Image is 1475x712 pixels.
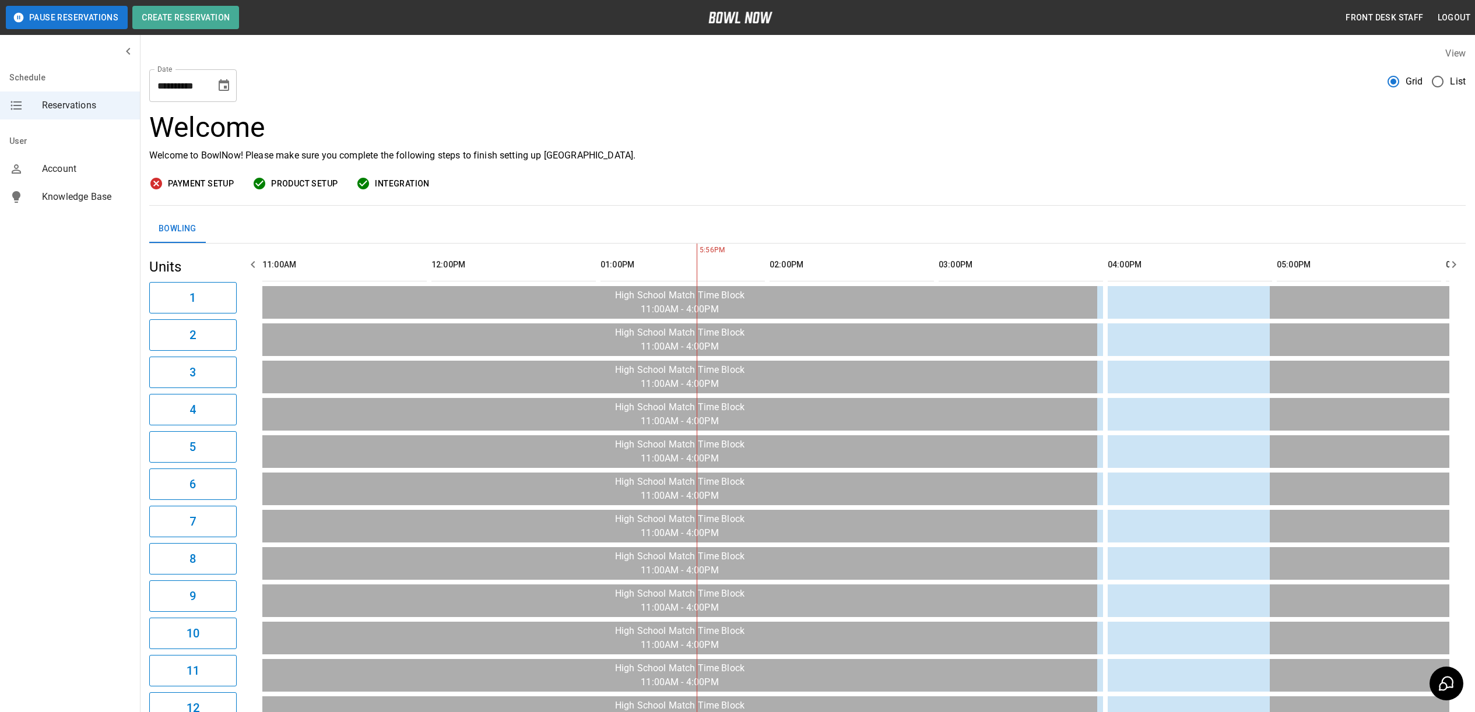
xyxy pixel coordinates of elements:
span: 5:56PM [697,245,700,256]
button: 11 [149,655,237,686]
span: Grid [1406,75,1423,89]
span: Reservations [42,98,131,112]
span: Product Setup [271,177,338,191]
button: 10 [149,618,237,649]
span: Knowledge Base [42,190,131,204]
div: inventory tabs [149,215,1466,243]
button: Logout [1433,7,1475,29]
button: Choose date, selected date is Oct 4, 2025 [212,74,236,97]
th: 03:00PM [939,248,1103,281]
button: 3 [149,357,237,388]
button: 8 [149,543,237,574]
h6: 6 [189,475,196,494]
h6: 8 [189,549,196,568]
h6: 11 [187,661,199,680]
button: 2 [149,319,237,351]
th: 11:00AM [262,248,427,281]
th: 12:00PM [431,248,596,281]
button: 5 [149,431,237,463]
button: Create Reservation [132,6,239,29]
button: Bowling [149,215,206,243]
span: Payment Setup [168,177,234,191]
h6: 2 [189,326,196,344]
button: 9 [149,580,237,612]
h6: 1 [189,288,196,307]
button: 7 [149,506,237,537]
button: 1 [149,282,237,313]
h6: 7 [189,512,196,531]
h6: 5 [189,438,196,456]
h5: Units [149,258,237,276]
label: View [1445,48,1466,59]
th: 01:00PM [600,248,765,281]
h3: Welcome [149,111,1466,144]
img: logo [708,12,772,23]
h6: 4 [189,400,196,419]
span: List [1450,75,1466,89]
span: Integration [375,177,429,191]
h6: 9 [189,587,196,605]
h6: 3 [189,363,196,382]
h6: 10 [187,624,199,643]
button: 6 [149,468,237,500]
button: Front Desk Staff [1341,7,1428,29]
th: 02:00PM [770,248,934,281]
p: Welcome to BowlNow! Please make sure you complete the following steps to finish setting up [GEOGR... [149,149,1466,163]
button: 4 [149,394,237,425]
button: Pause Reservations [6,6,128,29]
span: Account [42,162,131,176]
